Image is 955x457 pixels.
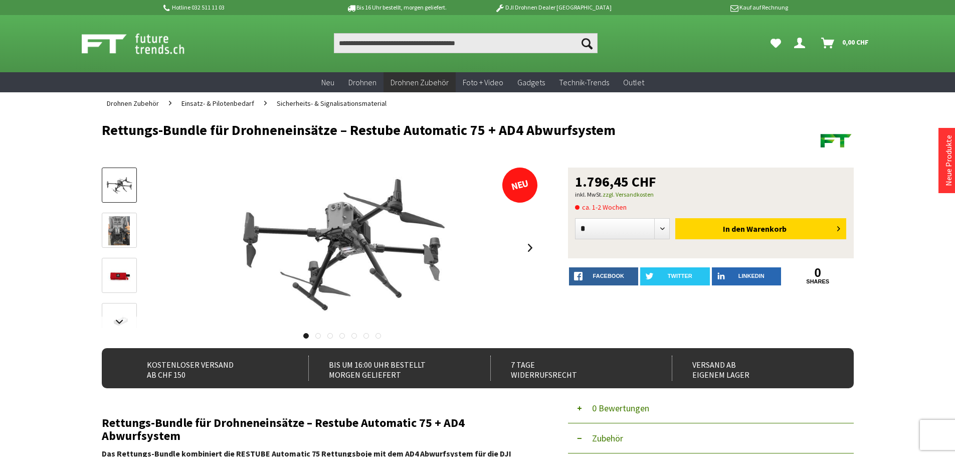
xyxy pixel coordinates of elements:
a: Dein Konto [790,33,813,53]
div: Versand ab eigenem Lager [672,356,832,381]
a: Drohnen Zubehör [384,72,456,93]
a: Neu [314,72,341,93]
span: Drohnen [348,77,376,87]
a: Sicherheits- & Signalisationsmaterial [272,92,392,114]
span: 1.796,45 CHF [575,175,656,189]
a: zzgl. Versandkosten [603,191,654,198]
img: Rettungs-Bundle für Drohneneinsätze – Restube Automatic 75 + AD4 Abwurfsystem [227,168,457,328]
p: inkl. MwSt. [575,189,847,201]
a: Warenkorb [817,33,874,53]
img: Shop Futuretrends - zur Startseite wechseln [82,31,207,56]
a: Meine Favoriten [766,33,786,53]
p: Hotline 032 511 11 03 [162,2,318,14]
a: Drohnen [341,72,384,93]
span: In den [723,224,745,234]
a: 0 [783,267,853,278]
a: shares [783,278,853,285]
span: Outlet [623,77,644,87]
span: twitter [668,273,692,279]
a: Foto + Video [456,72,510,93]
img: Vorschau: Rettungs-Bundle für Drohneneinsätze – Restube Automatic 75 + AD4 Abwurfsystem [105,176,134,196]
a: Neue Produkte [943,135,953,186]
button: In den Warenkorb [675,218,846,239]
span: Drohnen Zubehör [391,77,449,87]
p: Bis 16 Uhr bestellt, morgen geliefert. [318,2,475,14]
a: Einsatz- & Pilotenbedarf [176,92,259,114]
a: Technik-Trends [552,72,616,93]
a: LinkedIn [712,267,782,285]
p: Kauf auf Rechnung [632,2,788,14]
a: facebook [569,267,639,285]
h2: Rettungs-Bundle für Drohneneinsätze – Restube Automatic 75 + AD4 Abwurfsystem [102,416,538,442]
span: Sicherheits- & Signalisationsmaterial [277,99,387,108]
span: Neu [321,77,334,87]
span: facebook [593,273,624,279]
span: Einsatz- & Pilotenbedarf [181,99,254,108]
input: Produkt, Marke, Kategorie, EAN, Artikelnummer… [334,33,598,53]
span: Gadgets [517,77,545,87]
span: Warenkorb [746,224,787,234]
a: twitter [640,267,710,285]
span: Drohnen Zubehör [107,99,159,108]
div: Kostenloser Versand ab CHF 150 [127,356,287,381]
div: Bis um 16:00 Uhr bestellt Morgen geliefert [308,356,468,381]
span: Foto + Video [463,77,503,87]
h1: Rettungs-Bundle für Drohneneinsätze – Restube Automatic 75 + AD4 Abwurfsystem [102,122,703,137]
p: DJI Drohnen Dealer [GEOGRAPHIC_DATA] [475,2,631,14]
span: LinkedIn [738,273,765,279]
span: 0,00 CHF [842,34,869,50]
img: Futuretrends [819,122,854,158]
a: Drohnen Zubehör [102,92,164,114]
button: Zubehör [568,423,854,453]
a: Outlet [616,72,651,93]
div: 7 Tage Widerrufsrecht [490,356,650,381]
button: 0 Bewertungen [568,393,854,423]
span: ca. 1-2 Wochen [575,201,627,213]
a: Gadgets [510,72,552,93]
span: Technik-Trends [559,77,609,87]
button: Suchen [577,33,598,53]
